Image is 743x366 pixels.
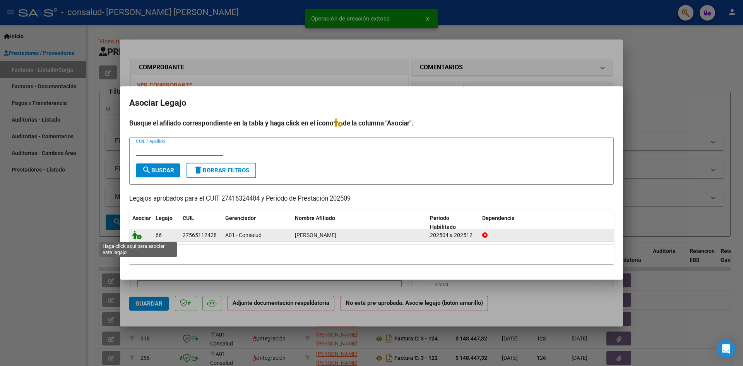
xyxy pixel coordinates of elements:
p: Legajos aprobados para el CUIT 27416324404 y Período de Prestación 202509 [129,194,614,204]
datatable-header-cell: Legajo [152,210,180,235]
span: Periodo Habilitado [430,215,456,230]
div: 27565112428 [183,231,217,240]
h2: Asociar Legajo [129,96,614,110]
span: CUIL [183,215,194,221]
mat-icon: delete [193,165,203,175]
span: Asociar [132,215,151,221]
span: 66 [156,232,162,238]
datatable-header-cell: Periodo Habilitado [427,210,479,235]
mat-icon: search [142,165,151,175]
div: 202504 a 202512 [430,231,476,240]
span: Legajo [156,215,173,221]
div: Open Intercom Messenger [717,340,735,358]
span: A01 - Consalud [225,232,262,238]
span: Dependencia [482,215,515,221]
button: Borrar Filtros [187,163,256,178]
span: Buscar [142,167,174,174]
datatable-header-cell: Asociar [129,210,152,235]
h4: Busque el afiliado correspondiente en la tabla y haga click en el ícono de la columna "Asociar". [129,118,614,128]
div: 1 registros [129,245,614,264]
datatable-header-cell: Nombre Afiliado [292,210,427,235]
button: Buscar [136,163,180,177]
span: Gerenciador [225,215,256,221]
datatable-header-cell: Dependencia [479,210,614,235]
span: Nombre Afiliado [295,215,335,221]
span: Borrar Filtros [193,167,249,174]
datatable-header-cell: CUIL [180,210,222,235]
span: GIMENEZ ALMA ANAHI [295,232,336,238]
datatable-header-cell: Gerenciador [222,210,292,235]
